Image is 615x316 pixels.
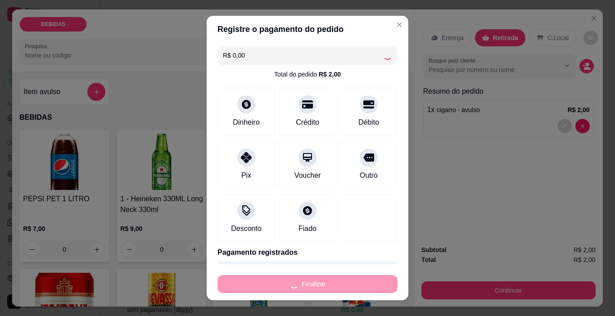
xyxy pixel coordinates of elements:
div: Desconto [231,223,262,234]
div: Crédito [296,117,319,128]
header: Registre o pagamento do pedido [207,16,408,43]
div: Débito [358,117,379,128]
button: Close [392,18,407,32]
div: Total do pedido [274,70,341,79]
div: Loading [383,51,392,60]
div: Fiado [298,223,317,234]
p: Pagamento registrados [217,247,398,258]
div: Outro [360,170,378,181]
div: Pix [241,170,251,181]
div: Dinheiro [233,117,260,128]
input: Ex.: hambúrguer de cordeiro [223,46,383,64]
div: R$ 2,00 [319,70,341,79]
div: Voucher [294,170,321,181]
